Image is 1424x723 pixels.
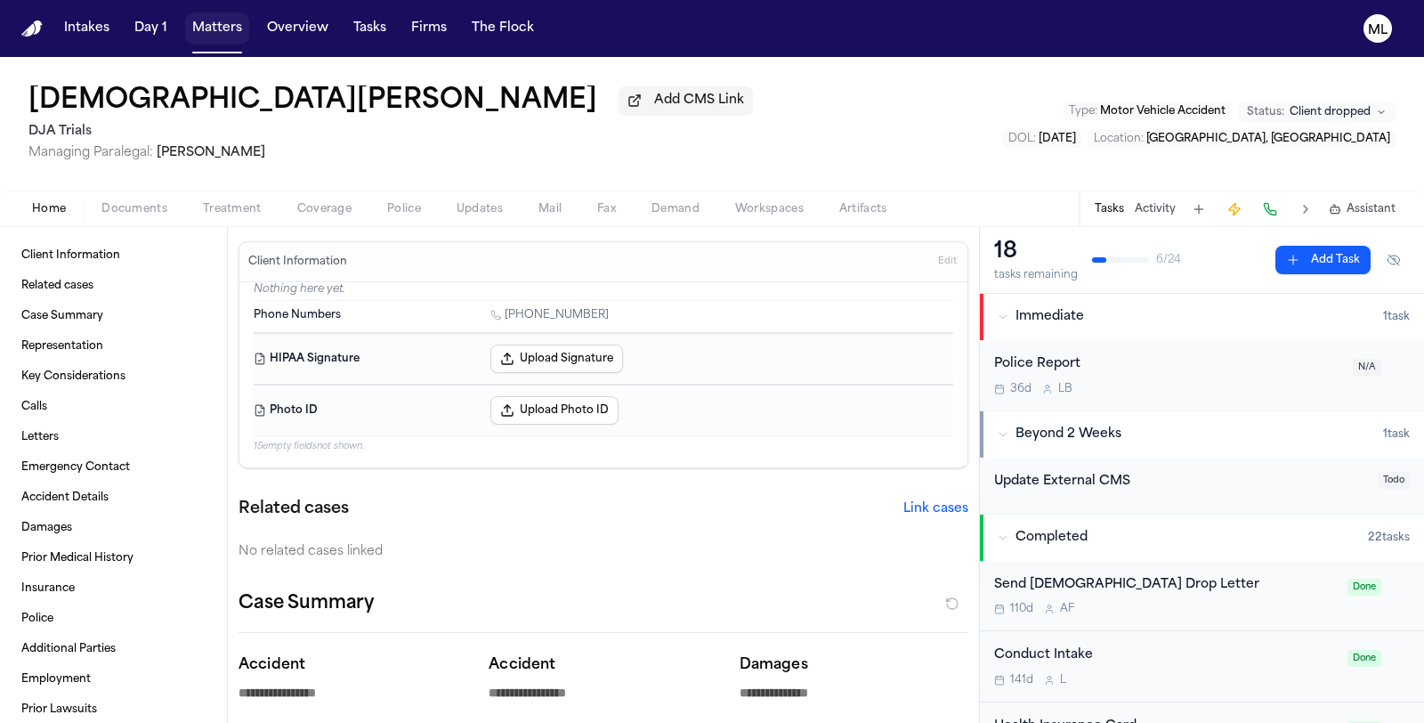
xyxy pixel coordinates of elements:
button: Link cases [903,500,968,518]
button: Upload Photo ID [490,396,619,425]
span: Emergency Contact [21,460,130,475]
span: Done [1347,650,1381,667]
span: Managing Paralegal: [28,146,153,159]
a: Call 1 (213) 598-9137 [490,308,609,322]
span: Case Summary [21,309,103,323]
p: Accident [489,654,717,676]
div: Open task: Send Jesus Drop Letter [980,561,1424,632]
h2: DJA Trials [28,121,753,142]
a: Damages [14,514,213,542]
a: Home [21,20,43,37]
button: Beyond 2 Weeks1task [980,411,1424,458]
button: Assistant [1329,202,1396,216]
button: Hide completed tasks (⌘⇧H) [1378,246,1410,274]
button: Create Immediate Task [1222,197,1247,222]
button: Immediate1task [980,294,1424,340]
a: Client Information [14,241,213,270]
div: tasks remaining [994,268,1078,282]
a: Representation [14,332,213,361]
span: Police [21,612,53,626]
button: Upload Signature [490,345,623,373]
div: Open task: Conduct Intake [980,631,1424,703]
button: Add CMS Link [619,86,753,115]
span: Employment [21,672,91,686]
span: Phone Numbers [254,308,341,322]
button: Add Task [1275,246,1371,274]
a: Emergency Contact [14,453,213,482]
span: Damages [21,521,72,535]
div: Open task: Update External CMS [980,458,1424,514]
span: Artifacts [839,202,887,216]
button: Change status from Client dropped [1238,102,1396,123]
span: Done [1347,579,1381,596]
span: N/A [1353,359,1381,376]
span: L B [1058,382,1072,396]
button: Edit [933,248,962,276]
span: Key Considerations [21,370,125,384]
span: Type : [1069,106,1097,117]
a: Insurance [14,574,213,603]
a: Tasks [346,12,393,45]
div: Conduct Intake [994,646,1337,666]
button: Overview [260,12,336,45]
p: Nothing here yet. [254,282,953,300]
span: Additional Parties [21,642,116,656]
span: Location : [1094,134,1144,144]
a: Prior Medical History [14,544,213,573]
div: Update External CMS [994,472,1367,492]
span: Beyond 2 Weeks [1015,426,1121,443]
button: Completed22tasks [980,515,1424,561]
span: Related cases [21,279,93,293]
span: 36d [1010,382,1032,396]
span: Todo [1378,472,1410,489]
div: Open task: Police Report [980,340,1424,410]
button: Tasks [1095,202,1124,216]
button: Edit matter name [28,85,597,118]
button: Make a Call [1258,197,1282,222]
span: Client dropped [1290,105,1371,119]
a: Letters [14,423,213,451]
a: Police [14,605,213,633]
div: Police Report [994,354,1342,375]
span: Updates [457,202,503,216]
div: No related cases linked [239,543,968,561]
span: Edit [938,256,957,268]
button: Intakes [57,12,117,45]
span: Workspaces [735,202,804,216]
span: Letters [21,430,59,444]
span: [DATE] [1039,134,1076,144]
button: Firms [404,12,454,45]
button: Day 1 [127,12,174,45]
span: 22 task s [1368,531,1410,545]
button: The Flock [465,12,541,45]
span: Assistant [1347,202,1396,216]
button: Activity [1135,202,1176,216]
span: 110d [1010,602,1033,616]
span: Prior Lawsuits [21,703,97,717]
span: [PERSON_NAME] [157,146,265,159]
span: Documents [101,202,167,216]
span: 141d [1010,673,1033,687]
p: 15 empty fields not shown. [254,440,953,453]
span: Coverage [297,202,352,216]
span: 1 task [1383,427,1410,442]
span: 6 / 24 [1156,253,1181,267]
div: Send [DEMOGRAPHIC_DATA] Drop Letter [994,575,1337,596]
span: Mail [538,202,562,216]
span: [GEOGRAPHIC_DATA], [GEOGRAPHIC_DATA] [1146,134,1390,144]
span: Home [32,202,66,216]
button: Edit Type: Motor Vehicle Accident [1064,102,1231,120]
span: L [1060,673,1066,687]
span: Fax [597,202,616,216]
div: 18 [994,238,1078,266]
a: Additional Parties [14,635,213,663]
span: Immediate [1015,308,1084,326]
span: Police [387,202,421,216]
span: Insurance [21,581,75,596]
a: Case Summary [14,302,213,330]
button: Matters [185,12,249,45]
span: DOL : [1008,134,1036,144]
